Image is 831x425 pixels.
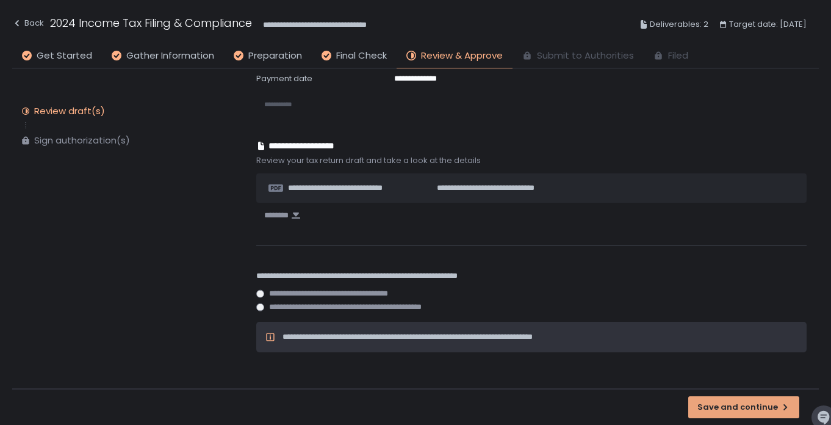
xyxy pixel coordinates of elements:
div: Save and continue [697,402,790,413]
span: Final Check [336,49,387,63]
span: Review your tax return draft and take a look at the details [256,155,807,166]
div: Back [12,16,44,31]
button: Save and continue [688,396,799,418]
span: Filed [668,49,688,63]
h1: 2024 Income Tax Filing & Compliance [50,15,252,31]
span: Target date: [DATE] [729,17,807,32]
div: Sign authorization(s) [34,134,130,147]
span: Review & Approve [421,49,503,63]
span: Deliverables: 2 [650,17,708,32]
span: Get Started [37,49,92,63]
span: Payment date [256,73,312,84]
span: Submit to Authorities [537,49,634,63]
span: Preparation [248,49,302,63]
div: Review draft(s) [34,105,105,117]
span: Gather Information [126,49,214,63]
button: Back [12,15,44,35]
